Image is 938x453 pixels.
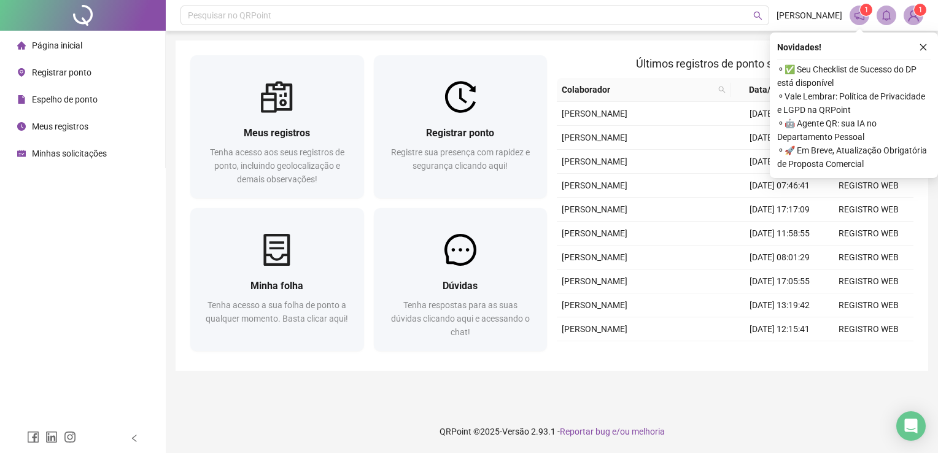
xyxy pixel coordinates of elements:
span: Reportar bug e/ou melhoria [560,427,665,436]
td: REGISTRO WEB [824,198,913,222]
span: [PERSON_NAME] [562,180,627,190]
sup: 1 [860,4,872,16]
span: search [718,86,726,93]
span: left [130,434,139,443]
td: [DATE] 13:19:42 [735,293,824,317]
a: Meus registrosTenha acesso aos seus registros de ponto, incluindo geolocalização e demais observa... [190,55,364,198]
span: schedule [17,149,26,158]
span: search [753,11,762,20]
span: 1 [918,6,923,14]
span: facebook [27,431,39,443]
td: REGISTRO WEB [824,341,913,365]
span: ⚬ 🚀 Em Breve, Atualização Obrigatória de Proposta Comercial [777,144,931,171]
span: Página inicial [32,41,82,50]
div: Open Intercom Messenger [896,411,926,441]
span: [PERSON_NAME] [562,228,627,238]
span: [PERSON_NAME] [562,109,627,118]
span: Tenha respostas para as suas dúvidas clicando aqui e acessando o chat! [391,300,530,337]
span: [PERSON_NAME] [562,204,627,214]
span: Registrar ponto [32,68,91,77]
span: [PERSON_NAME] [562,324,627,334]
span: Versão [502,427,529,436]
td: [DATE] 16:46:52 [735,102,824,126]
span: Minha folha [250,280,303,292]
span: ⚬ Vale Lembrar: Política de Privacidade e LGPD na QRPoint [777,90,931,117]
td: REGISTRO WEB [824,269,913,293]
span: clock-circle [17,122,26,131]
td: REGISTRO WEB [824,222,913,246]
span: search [716,80,728,99]
td: [DATE] 17:17:09 [735,198,824,222]
span: Últimos registros de ponto sincronizados [636,57,834,70]
td: REGISTRO WEB [824,246,913,269]
span: home [17,41,26,50]
span: ⚬ ✅ Seu Checklist de Sucesso do DP está disponível [777,63,931,90]
span: Dúvidas [443,280,478,292]
span: [PERSON_NAME] [562,276,627,286]
span: Data/Hora [735,83,802,96]
span: instagram [64,431,76,443]
img: 89433 [904,6,923,25]
span: Colaborador [562,83,713,96]
td: [DATE] 08:01:29 [735,246,824,269]
td: [DATE] 07:46:41 [735,174,824,198]
span: Meus registros [32,122,88,131]
th: Data/Hora [731,78,817,102]
td: [DATE] 17:05:55 [735,269,824,293]
span: bell [881,10,892,21]
span: [PERSON_NAME] [562,300,627,310]
span: Minhas solicitações [32,149,107,158]
span: environment [17,68,26,77]
td: [DATE] 11:58:55 [735,222,824,246]
a: DúvidasTenha respostas para as suas dúvidas clicando aqui e acessando o chat! [374,208,548,351]
span: [PERSON_NAME] [562,133,627,142]
span: ⚬ 🤖 Agente QR: sua IA no Departamento Pessoal [777,117,931,144]
span: [PERSON_NAME] [777,9,842,22]
span: Espelho de ponto [32,95,98,104]
span: Registre sua presença com rapidez e segurança clicando aqui! [391,147,530,171]
span: 1 [864,6,869,14]
footer: QRPoint © 2025 - 2.93.1 - [166,410,938,453]
span: Tenha acesso a sua folha de ponto a qualquer momento. Basta clicar aqui! [206,300,348,323]
span: [PERSON_NAME] [562,157,627,166]
span: notification [854,10,865,21]
td: [DATE] 13:18:38 [735,126,824,150]
td: [DATE] 08:38:58 [735,341,824,365]
a: Minha folhaTenha acesso a sua folha de ponto a qualquer momento. Basta clicar aqui! [190,208,364,351]
a: Registrar pontoRegistre sua presença com rapidez e segurança clicando aqui! [374,55,548,198]
span: close [919,43,928,52]
td: [DATE] 12:09:51 [735,150,824,174]
span: Novidades ! [777,41,821,54]
span: Meus registros [244,127,310,139]
span: [PERSON_NAME] [562,252,627,262]
span: file [17,95,26,104]
td: REGISTRO WEB [824,174,913,198]
span: linkedin [45,431,58,443]
sup: Atualize o seu contato no menu Meus Dados [914,4,926,16]
td: REGISTRO WEB [824,317,913,341]
span: Tenha acesso aos seus registros de ponto, incluindo geolocalização e demais observações! [210,147,344,184]
span: Registrar ponto [426,127,494,139]
td: [DATE] 12:15:41 [735,317,824,341]
td: REGISTRO WEB [824,293,913,317]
